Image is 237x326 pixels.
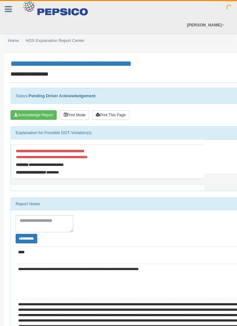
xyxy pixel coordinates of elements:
a: HOS Explanation Report Center [26,38,85,43]
a: Home [8,38,19,43]
button: Acknowledge Receipt [11,110,57,120]
button: Print This Page [92,110,129,120]
strong: Pending Driver Acknowledgement [28,93,95,98]
button: Change Filter Options [16,234,37,243]
a: [PERSON_NAME] [184,16,227,34]
button: Print Mode [60,110,89,120]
